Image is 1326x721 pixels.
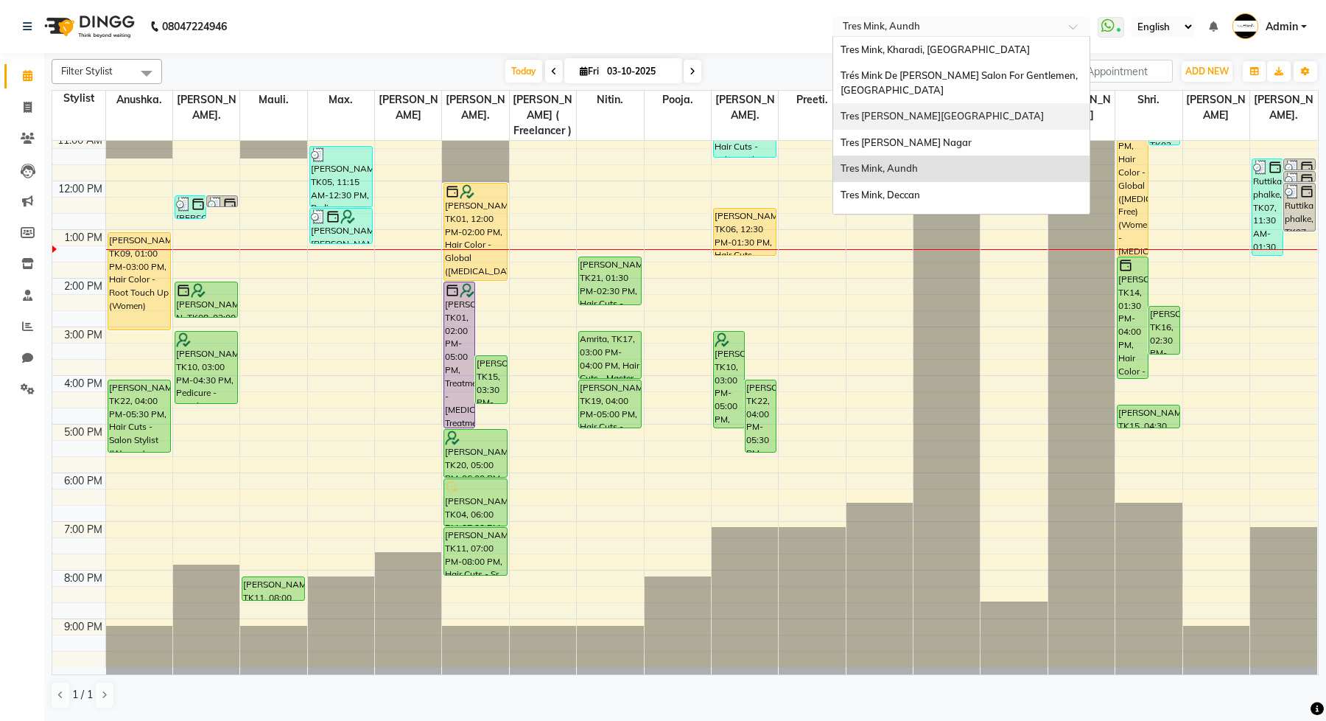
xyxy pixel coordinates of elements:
div: [PERSON_NAME], TK09, 01:00 PM-03:00 PM, Hair Color - Root Touch Up (Women) [108,233,170,330]
span: [PERSON_NAME]. [442,91,508,125]
div: Ruttika phalke, TK07, 11:30 AM-01:30 PM, Peel Off Wax - Upper Lips (Women),Flavoured Wax - Full W... [1252,159,1283,255]
div: 5:00 PM [61,425,105,440]
div: [PERSON_NAME], TK12, 09:45 AM-01:30 PM, Hair Color - Global ([MEDICAL_DATA] Free) (Women),Treatme... [1118,73,1148,255]
div: [PERSON_NAME], TK21, 01:30 PM-02:30 PM, Hair Cuts - Master Stylist (Women) [579,257,641,304]
div: [PERSON_NAME], TK01, 12:00 PM-02:00 PM, Hair Color - Global ([MEDICAL_DATA] Free) (Women) [444,184,506,280]
span: [PERSON_NAME]. [1250,91,1317,125]
div: 1:00 PM [61,230,105,245]
div: Stylist [52,91,105,106]
span: [PERSON_NAME]. [173,91,239,125]
div: [PERSON_NAME], TK16, 02:30 PM-03:30 PM, Hair Cuts - Sr. Salon Stylist (Men) [1149,307,1179,354]
span: Pooja. [645,91,711,109]
div: [PERSON_NAME], TK10, 03:00 PM-04:30 PM, Pedicure - Regular [175,332,237,403]
div: [PERSON_NAME] [PERSON_NAME], TK18, 12:30 PM-01:15 PM, Massage - Head Massage (30 mins) [310,209,372,243]
span: Fri [576,66,603,77]
div: [PERSON_NAME] [PERSON_NAME], TK18, 12:15 PM-12:30 PM, Threading - Upper Lip (Women) [207,196,237,206]
b: 08047224946 [162,6,227,47]
div: 9:00 PM [61,619,105,635]
span: Mauli. [240,91,306,109]
div: [PERSON_NAME] [PERSON_NAME], TK18, 12:15 PM-12:45 PM, Peel Off Wax - Upper Lips (Women) [175,196,206,218]
input: 2025-10-03 [603,60,676,83]
span: Shri. [1115,91,1182,109]
span: [PERSON_NAME]. [712,91,778,125]
div: Ruttika phalke, TK07, 11:45 AM-12:00 PM, Threading - Lower Lip (Women) [1284,172,1314,181]
div: [PERSON_NAME], TK10, 03:00 PM-05:00 PM, Hair Color - Root Touch Up (Women) [714,332,744,428]
div: [PERSON_NAME], TK20, 05:00 PM-06:00 PM, Hair Cuts - Sr. Creative Stylist (Women) [444,430,506,477]
div: [PERSON_NAME], TK11, 07:00 PM-08:00 PM, Hair Cuts - Sr. Creative Stylist (Men) [444,528,506,575]
div: [PERSON_NAME], TK06, 12:30 PM-01:30 PM, Hair Cuts - Salon Stylist (Women) [714,209,776,255]
button: ADD NEW [1182,61,1232,82]
span: Today [505,60,542,83]
div: [PERSON_NAME], TK19, 04:00 PM-05:00 PM, Hair Cuts - Master Stylist (Women) [579,380,641,428]
span: [PERSON_NAME] [375,91,441,125]
div: 8:00 PM [61,571,105,586]
img: Admin [1232,13,1258,39]
span: 1 / 1 [72,687,93,703]
span: Filter Stylist [61,65,113,77]
span: Tres Mink, Deccan [841,189,920,201]
div: [PERSON_NAME], TK22, 04:00 PM-05:30 PM, Hair Cuts - Salon Stylist (Women) [108,380,170,452]
div: [PERSON_NAME], TK01, 02:00 PM-05:00 PM, Treatment - [MEDICAL_DATA] Treatment [444,282,474,428]
span: Tres Mink, Aundh [841,162,918,174]
span: [PERSON_NAME] [1183,91,1249,125]
img: logo [38,6,138,47]
span: Tres [PERSON_NAME] Nagar [841,136,972,148]
div: [PERSON_NAME], TK05, 11:15 AM-12:30 PM, Pedicure - Regular [310,147,372,206]
span: Nitin. [577,91,643,109]
div: Amrita, TK17, 03:00 PM-04:00 PM, Hair Cuts - Master Stylist (Women) [579,332,641,378]
span: Max. [308,91,374,109]
span: Tres Mink, Kharadi, [GEOGRAPHIC_DATA] [841,43,1030,55]
span: Admin [1266,19,1298,35]
div: [PERSON_NAME], TK04, 06:00 PM-07:00 PM, Hair Cuts - Sr. Creative Stylist (Men) [444,479,506,526]
div: 4:00 PM [61,376,105,391]
div: Ruttika phalke, TK07, 11:30 AM-11:45 AM, Threading - Eyebrows (Women) [1284,159,1314,170]
div: 6:00 PM [61,473,105,489]
input: Search Appointment [1044,60,1173,83]
div: 11:00 AM [55,133,105,148]
div: 3:00 PM [61,327,105,343]
span: ADD NEW [1185,66,1229,77]
div: 7:00 PM [61,522,105,537]
span: Trés Mink De [PERSON_NAME] Salon For Gentlemen, [GEOGRAPHIC_DATA] [841,69,1080,96]
div: [PERSON_NAME], TK11, 08:00 PM-08:30 PM, [PERSON_NAME] Trim [242,577,304,600]
span: [PERSON_NAME] ( Freelancer ) [510,91,576,140]
div: 12:00 PM [55,181,105,197]
div: [PERSON_NAME] N, TK08, 02:00 PM-02:45 PM, Massage - Back (30 mins) [175,282,237,317]
span: Preeti. [779,91,845,109]
div: [PERSON_NAME], TK15, 04:30 PM-05:00 PM, [PERSON_NAME] Trim [1118,405,1179,428]
div: Ruttika phalke, TK07, 12:00 PM-01:00 PM, Flavoured Wax - Full Body (Women) [1284,184,1314,231]
div: [PERSON_NAME], TK22, 04:00 PM-05:30 PM, Hair Cuts - Salon Stylist (Men) [746,380,776,452]
div: [PERSON_NAME], TK14, 01:30 PM-04:00 PM, Hair Color - Global ([MEDICAL_DATA] Free) (Women) [1118,257,1148,378]
ng-dropdown-panel: Options list [832,36,1090,215]
div: 2:00 PM [61,279,105,294]
span: Anushka. [106,91,172,109]
div: [PERSON_NAME], TK15, 03:30 PM-04:30 PM, Hair Cuts - Sr. Creative Stylist (Men) [476,356,506,403]
span: Tres [PERSON_NAME][GEOGRAPHIC_DATA] [841,110,1044,122]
